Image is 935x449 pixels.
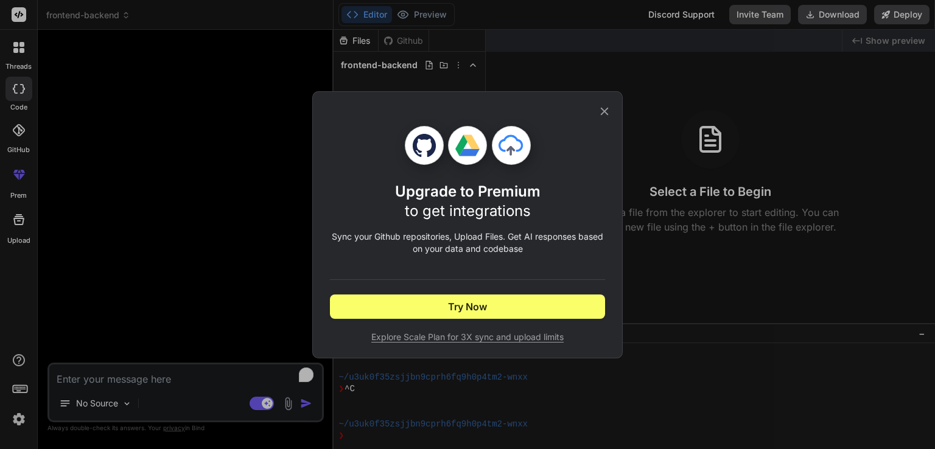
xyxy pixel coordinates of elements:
[330,231,605,255] p: Sync your Github repositories, Upload Files. Get AI responses based on your data and codebase
[330,331,605,343] span: Explore Scale Plan for 3X sync and upload limits
[405,202,531,220] span: to get integrations
[395,182,541,221] h1: Upgrade to Premium
[330,294,605,319] button: Try Now
[448,299,487,314] span: Try Now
